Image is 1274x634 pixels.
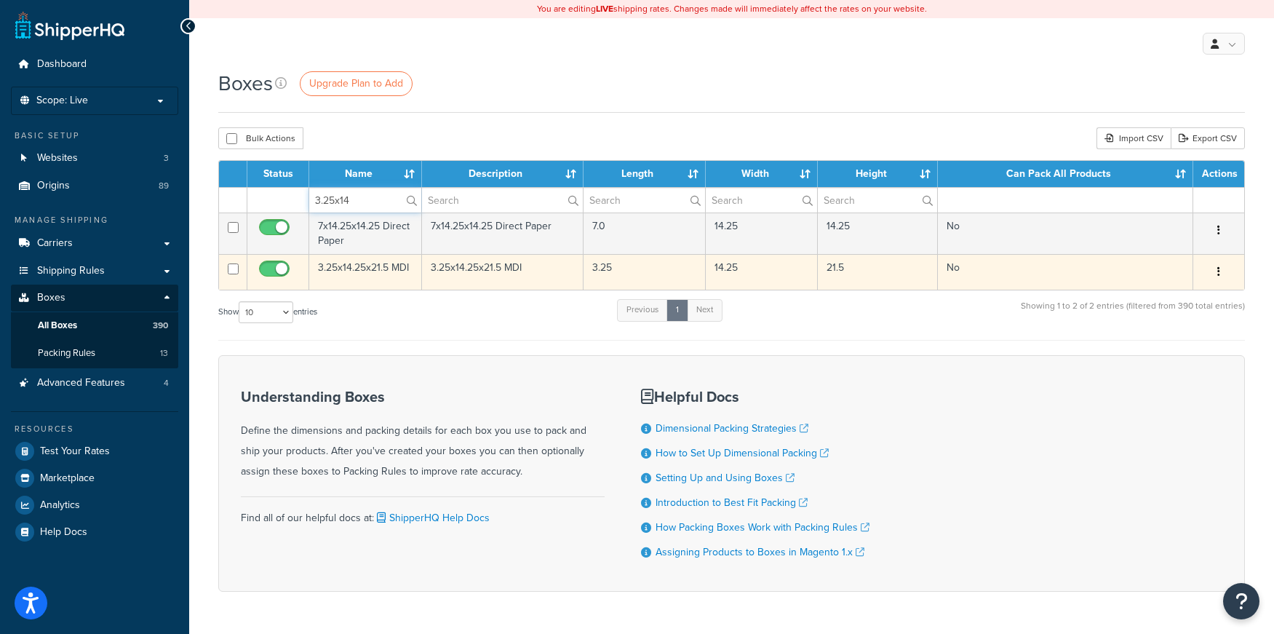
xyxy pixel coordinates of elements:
a: Boxes [11,285,178,312]
li: Packing Rules [11,340,178,367]
span: 390 [153,320,168,332]
div: Resources [11,423,178,435]
th: Width : activate to sort column ascending [706,161,819,187]
div: Find all of our helpful docs at: [241,496,605,528]
input: Search [584,188,705,213]
button: Bulk Actions [218,127,303,149]
span: Packing Rules [38,347,95,360]
li: Advanced Features [11,370,178,397]
a: Websites 3 [11,145,178,172]
td: 14.25 [818,213,938,254]
th: Length : activate to sort column ascending [584,161,706,187]
span: 3 [164,152,169,165]
th: Can Pack All Products : activate to sort column ascending [938,161,1193,187]
a: Previous [617,299,668,321]
span: Analytics [40,499,80,512]
li: Boxes [11,285,178,368]
a: Marketplace [11,465,178,491]
span: Advanced Features [37,377,125,389]
td: 3.25x14.25x21.5 MDI [422,254,584,290]
span: All Boxes [38,320,77,332]
a: How to Set Up Dimensional Packing [656,445,829,461]
td: 21.5 [818,254,938,290]
a: Origins 89 [11,173,178,199]
a: Upgrade Plan to Add [300,71,413,96]
input: Search [706,188,818,213]
span: Shipping Rules [37,265,105,277]
li: All Boxes [11,312,178,339]
a: Carriers [11,230,178,257]
th: Actions [1193,161,1244,187]
li: Websites [11,145,178,172]
a: Introduction to Best Fit Packing [656,495,808,510]
div: Define the dimensions and packing details for each box you use to pack and ship your products. Af... [241,389,605,482]
th: Height : activate to sort column ascending [818,161,938,187]
span: Scope: Live [36,95,88,107]
td: 7x14.25x14.25 Direct Paper [309,213,422,254]
span: Test Your Rates [40,445,110,458]
a: Advanced Features 4 [11,370,178,397]
a: Analytics [11,492,178,518]
td: 3.25x14.25x21.5 MDI [309,254,422,290]
span: Upgrade Plan to Add [309,76,403,91]
input: Search [818,188,937,213]
h3: Understanding Boxes [241,389,605,405]
span: 4 [164,377,169,389]
div: Import CSV [1096,127,1171,149]
a: Dimensional Packing Strategies [656,421,808,436]
a: Help Docs [11,519,178,545]
a: ShipperHQ Help Docs [374,510,490,526]
a: All Boxes 390 [11,312,178,339]
td: 14.25 [706,213,819,254]
td: No [938,213,1193,254]
span: Help Docs [40,526,87,539]
a: Assigning Products to Boxes in Magento 1.x [656,544,864,560]
td: 14.25 [706,254,819,290]
input: Search [309,188,421,213]
span: Carriers [37,237,73,250]
span: 13 [160,347,168,360]
span: Boxes [37,292,65,304]
a: Next [687,299,722,321]
a: ShipperHQ Home [15,11,124,40]
div: Basic Setup [11,130,178,142]
a: 1 [666,299,688,321]
input: Search [422,188,583,213]
a: Export CSV [1171,127,1245,149]
button: Open Resource Center [1223,583,1259,619]
a: Packing Rules 13 [11,340,178,367]
td: 3.25 [584,254,706,290]
h3: Helpful Docs [641,389,869,405]
span: Websites [37,152,78,165]
a: Setting Up and Using Boxes [656,470,795,486]
h1: Boxes [218,69,273,98]
th: Status [247,161,309,187]
b: LIVE [596,2,613,15]
span: Dashboard [37,58,87,71]
div: Showing 1 to 2 of 2 entries (filtered from 390 total entries) [1021,298,1245,329]
td: 7.0 [584,213,706,254]
th: Name : activate to sort column ascending [309,161,422,187]
a: Dashboard [11,51,178,78]
label: Show entries [218,301,317,323]
span: Marketplace [40,472,95,485]
a: Test Your Rates [11,438,178,464]
th: Description : activate to sort column ascending [422,161,584,187]
a: Shipping Rules [11,258,178,285]
a: How Packing Boxes Work with Packing Rules [656,520,869,535]
td: 7x14.25x14.25 Direct Paper [422,213,584,254]
span: 89 [159,180,169,192]
td: No [938,254,1193,290]
select: Showentries [239,301,293,323]
span: Origins [37,180,70,192]
li: Origins [11,173,178,199]
div: Manage Shipping [11,214,178,226]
